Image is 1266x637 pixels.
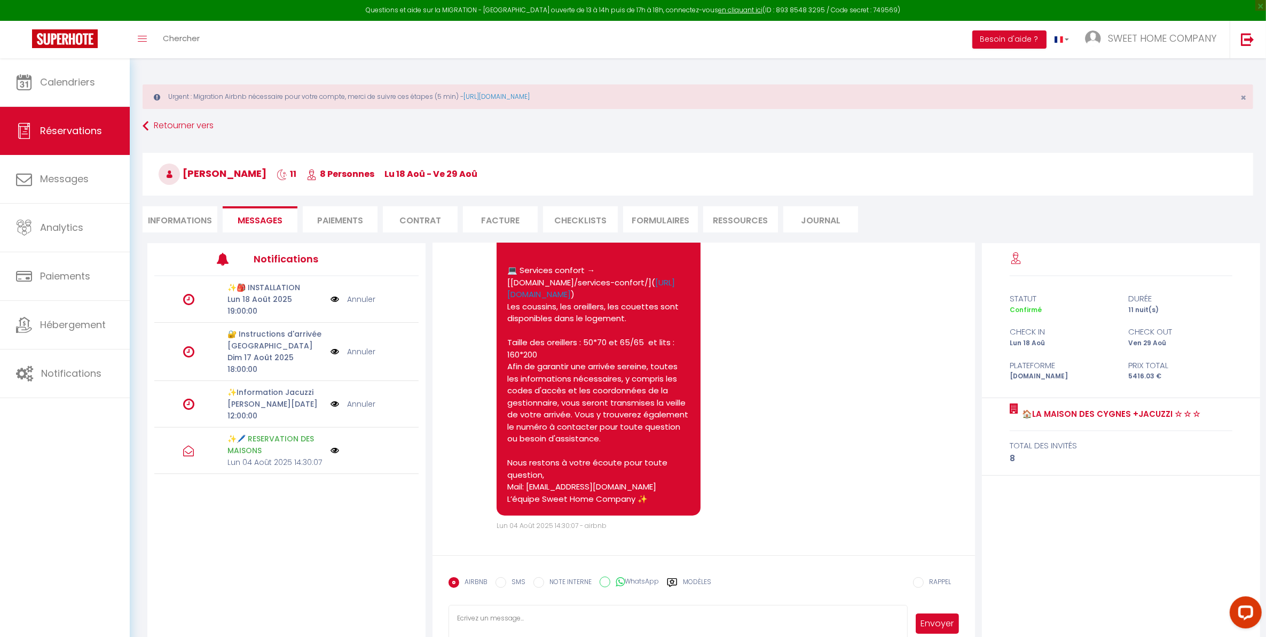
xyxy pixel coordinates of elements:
div: Urgent : Migration Airbnb nécessaire pour votre compte, merci de suivre ces étapes (5 min) - [143,84,1253,109]
li: CHECKLISTS [543,206,618,232]
span: 8 Personnes [306,168,374,180]
label: RAPPEL [924,577,951,589]
div: durée [1121,292,1240,305]
div: Ven 29 Aoû [1121,338,1240,348]
li: Contrat [383,206,458,232]
div: Prix total [1121,359,1240,372]
a: Annuler [347,293,375,305]
p: ✨🎒 INSTALLATION [227,282,324,293]
div: statut [1003,292,1121,305]
img: NO IMAGE [331,446,339,455]
span: Notifications [41,367,101,380]
p: [PERSON_NAME][DATE] 12:00:00 [227,398,324,422]
span: Réservations [40,124,102,137]
label: Modèles [683,577,711,596]
button: Besoin d'aide ? [972,30,1047,49]
li: Paiements [303,206,378,232]
div: check out [1121,325,1240,338]
a: Chercher [155,21,208,58]
div: 5416.03 € [1121,371,1240,382]
img: logout [1241,33,1254,46]
img: NO IMAGE [331,398,339,410]
span: lu 18 Aoû - ve 29 Aoû [384,168,477,180]
span: Lun 04 Août 2025 14:30:07 - airbnb [497,521,607,530]
div: check in [1003,325,1121,338]
div: [DOMAIN_NAME] [1003,371,1121,382]
li: Ressources [703,206,778,232]
div: Plateforme [1003,359,1121,372]
div: total des invités [1010,439,1232,452]
li: Informations [143,206,217,232]
button: Close [1240,93,1246,103]
a: [URL][DOMAIN_NAME] [507,277,675,300]
span: [PERSON_NAME] [159,167,266,180]
span: 11 [277,168,296,180]
span: Messages [40,172,89,185]
a: Annuler [347,346,375,358]
label: SMS [506,577,525,589]
iframe: LiveChat chat widget [1221,592,1266,637]
h3: Notifications [254,247,364,271]
button: Envoyer [916,613,959,634]
span: Paiements [40,269,90,283]
a: [URL][DOMAIN_NAME] [463,92,530,101]
p: ✨Information Jacuzzi [227,386,324,398]
label: WhatsApp [610,577,659,588]
li: FORMULAIRES [623,206,698,232]
div: 8 [1010,452,1232,465]
span: Confirmé [1010,305,1042,314]
li: Journal [783,206,858,232]
p: Lun 04 Août 2025 14:30:07 [227,456,324,468]
a: ... SWEET HOME COMPANY [1077,21,1230,58]
span: Messages [238,214,282,227]
a: en cliquant ici [718,5,762,14]
span: Analytics [40,221,83,234]
p: Dim 17 Août 2025 18:00:00 [227,352,324,375]
a: Annuler [347,398,375,410]
p: Lun 18 Août 2025 19:00:00 [227,293,324,317]
img: ... [1085,30,1101,46]
div: Lun 18 Aoû [1003,338,1121,348]
a: Retourner vers [143,116,1253,136]
li: Facture [463,206,538,232]
span: Calendriers [40,75,95,89]
p: 🔐 Instructions d'arrivée [GEOGRAPHIC_DATA] [227,328,324,352]
img: NO IMAGE [331,346,339,358]
p: ✨🖊️ RESERVATION DES MAISONS [227,433,324,456]
div: 11 nuit(s) [1121,305,1240,315]
span: Hébergement [40,318,106,331]
label: AIRBNB [459,577,487,589]
span: Chercher [163,33,200,44]
img: NO IMAGE [331,293,339,305]
span: SWEET HOME COMPANY [1108,32,1216,45]
label: NOTE INTERNE [544,577,592,589]
img: Super Booking [32,29,98,48]
span: × [1240,91,1246,104]
a: 🏠LA MAISON DES CYGNES +JACUZZI ☆ ☆ ☆ [1018,408,1200,421]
